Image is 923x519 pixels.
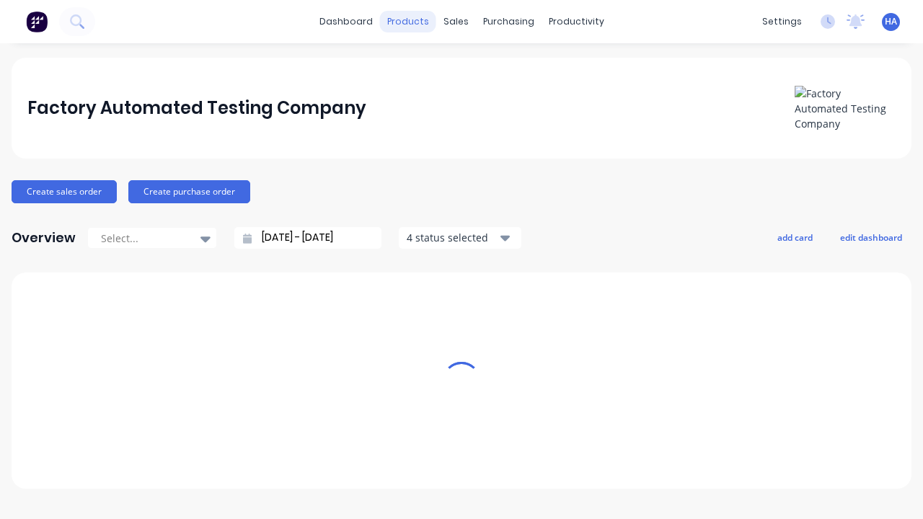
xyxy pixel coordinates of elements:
[12,180,117,203] button: Create sales order
[27,94,366,123] div: Factory Automated Testing Company
[312,11,380,32] a: dashboard
[407,230,498,245] div: 4 status selected
[542,11,611,32] div: productivity
[436,11,476,32] div: sales
[128,180,250,203] button: Create purchase order
[885,15,897,28] span: HA
[26,11,48,32] img: Factory
[476,11,542,32] div: purchasing
[768,228,822,247] button: add card
[399,227,521,249] button: 4 status selected
[380,11,436,32] div: products
[795,86,896,131] img: Factory Automated Testing Company
[831,228,911,247] button: edit dashboard
[755,11,809,32] div: settings
[12,223,76,252] div: Overview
